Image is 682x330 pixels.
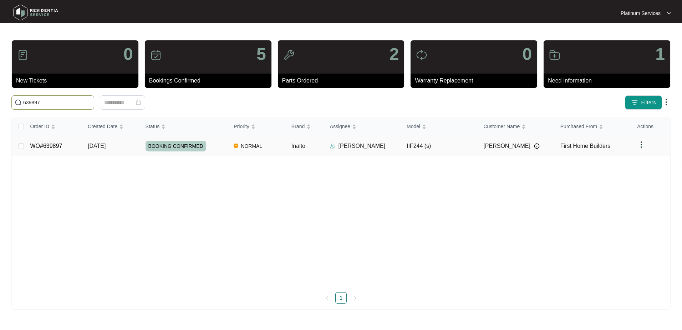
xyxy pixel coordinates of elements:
span: Inalto [291,143,305,149]
a: 1 [336,292,346,303]
img: dropdown arrow [662,98,671,106]
p: 0 [123,46,133,63]
span: Assignee [330,122,351,130]
th: Priority [228,117,286,136]
th: Order ID [24,117,82,136]
img: icon [549,49,560,61]
span: BOOKING CONFIRMED [146,141,206,151]
span: Status [146,122,160,130]
th: Brand [286,117,324,136]
input: Search by Order Id, Assignee Name, Customer Name, Brand and Model [23,99,91,106]
li: Next Page [350,292,361,304]
span: NORMAL [238,142,265,150]
img: icon [283,49,295,61]
span: Filters [641,99,656,106]
th: Assignee [324,117,401,136]
span: Brand [291,122,305,130]
li: Previous Page [321,292,332,304]
span: Model [407,122,420,130]
img: Vercel Logo [234,144,238,148]
img: search-icon [15,99,22,106]
a: WO#639897 [30,143,62,149]
p: Warranty Replacement [415,76,537,85]
button: right [350,292,361,304]
img: icon [416,49,427,61]
p: Need Information [548,76,670,85]
p: 2 [390,46,399,63]
p: New Tickets [16,76,138,85]
button: left [321,292,332,304]
p: 1 [655,46,665,63]
span: left [325,296,329,300]
th: Model [401,117,478,136]
p: Bookings Confirmed [149,76,271,85]
span: [PERSON_NAME] [483,142,530,150]
span: [DATE] [88,143,106,149]
img: residentia service logo [11,2,61,23]
p: 5 [256,46,266,63]
th: Customer Name [478,117,554,136]
button: filter iconFilters [625,95,662,110]
span: Created Date [88,122,117,130]
p: Platinum Services [621,10,661,17]
p: Parts Ordered [282,76,404,85]
span: Priority [234,122,249,130]
img: dropdown arrow [667,11,671,15]
span: right [353,296,357,300]
th: Status [140,117,228,136]
p: [PERSON_NAME] [339,142,386,150]
span: First Home Builders [560,143,610,149]
img: Assigner Icon [330,143,336,149]
img: filter icon [631,99,638,106]
th: Created Date [82,117,140,136]
img: icon [17,49,29,61]
img: Info icon [534,143,540,149]
img: icon [150,49,162,61]
span: Order ID [30,122,49,130]
th: Actions [631,117,670,136]
td: IIF244 (s) [401,136,478,156]
p: 0 [522,46,532,63]
span: Customer Name [483,122,520,130]
span: Purchased From [560,122,597,130]
img: dropdown arrow [637,140,646,149]
li: 1 [335,292,347,304]
th: Purchased From [555,117,631,136]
